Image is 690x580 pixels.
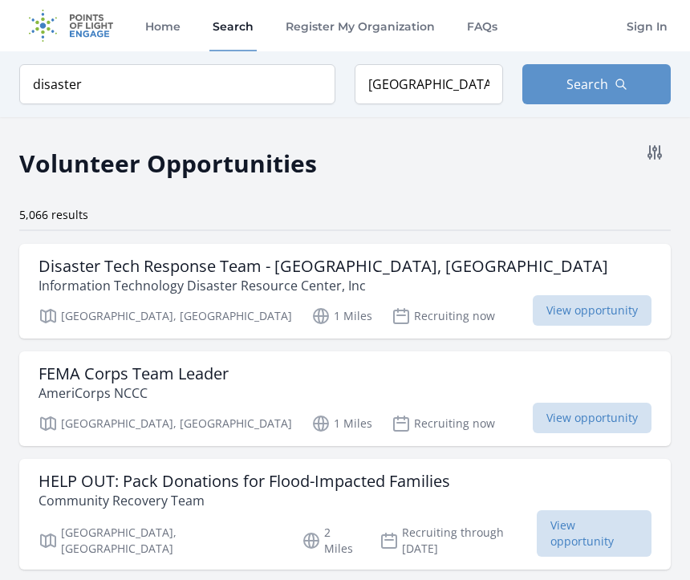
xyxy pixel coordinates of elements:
button: Search [522,64,671,104]
h2: Volunteer Opportunities [19,145,317,181]
p: Recruiting now [392,414,495,433]
span: View opportunity [533,403,651,433]
p: [GEOGRAPHIC_DATA], [GEOGRAPHIC_DATA] [39,525,282,557]
span: Search [566,75,608,94]
p: Community Recovery Team [39,491,450,510]
a: FEMA Corps Team Leader AmeriCorps NCCC [GEOGRAPHIC_DATA], [GEOGRAPHIC_DATA] 1 Miles Recruiting no... [19,351,671,446]
h3: Disaster Tech Response Team - [GEOGRAPHIC_DATA], [GEOGRAPHIC_DATA] [39,257,608,276]
p: Information Technology Disaster Resource Center, Inc [39,276,608,295]
p: AmeriCorps NCCC [39,383,229,403]
p: Recruiting now [392,306,495,326]
input: Location [355,64,503,104]
p: [GEOGRAPHIC_DATA], [GEOGRAPHIC_DATA] [39,306,292,326]
p: Recruiting through [DATE] [379,525,537,557]
input: Keyword [19,64,335,104]
a: Disaster Tech Response Team - [GEOGRAPHIC_DATA], [GEOGRAPHIC_DATA] Information Technology Disaste... [19,244,671,339]
p: 1 Miles [311,414,372,433]
span: View opportunity [537,510,651,557]
span: 5,066 results [19,207,88,222]
h3: FEMA Corps Team Leader [39,364,229,383]
a: HELP OUT: Pack Donations for Flood-Impacted Families Community Recovery Team [GEOGRAPHIC_DATA], [... [19,459,671,570]
p: [GEOGRAPHIC_DATA], [GEOGRAPHIC_DATA] [39,414,292,433]
p: 1 Miles [311,306,372,326]
p: 2 Miles [302,525,360,557]
h3: HELP OUT: Pack Donations for Flood-Impacted Families [39,472,450,491]
span: View opportunity [533,295,651,326]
